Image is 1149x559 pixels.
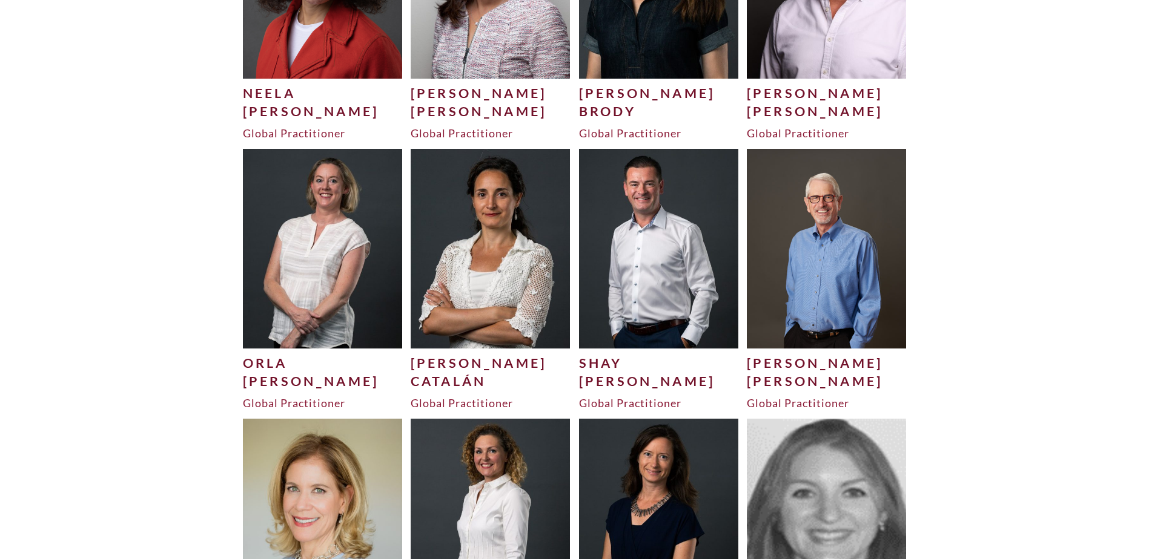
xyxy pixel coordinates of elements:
div: [PERSON_NAME] [747,84,907,102]
img: Orla-C-500x625.jpg [243,149,403,348]
div: Global Practitioner [411,396,571,410]
div: Global Practitioner [747,396,907,410]
div: [PERSON_NAME] [747,372,907,390]
div: [PERSON_NAME] [579,84,739,102]
a: Shay[PERSON_NAME]Global Practitioner [579,149,739,410]
img: Shay-C-500x625.jpg [579,149,739,348]
div: Global Practitioner [579,126,739,140]
div: [PERSON_NAME] [747,354,907,372]
div: [PERSON_NAME] [747,102,907,120]
div: Orla [243,354,403,372]
img: Martha-C-500x625.jpg [411,149,571,348]
div: Catalán [411,372,571,390]
div: Global Practitioner [411,126,571,140]
a: [PERSON_NAME]CatalánGlobal Practitioner [411,149,571,410]
div: Neela [243,84,403,102]
div: [PERSON_NAME] [411,102,571,120]
div: [PERSON_NAME] [579,372,739,390]
div: [PERSON_NAME] [243,102,403,120]
div: [PERSON_NAME] [411,84,571,102]
div: Brody [579,102,739,120]
div: Global Practitioner [579,396,739,410]
div: Shay [579,354,739,372]
div: [PERSON_NAME] [243,372,403,390]
div: Global Practitioner [243,396,403,410]
a: [PERSON_NAME][PERSON_NAME]Global Practitioner [747,149,907,410]
a: Orla[PERSON_NAME]Global Practitioner [243,149,403,410]
div: Global Practitioner [747,126,907,140]
div: Global Practitioner [243,126,403,140]
img: George-Clark-1-500x625.jpg [747,149,907,348]
div: [PERSON_NAME] [411,354,571,372]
